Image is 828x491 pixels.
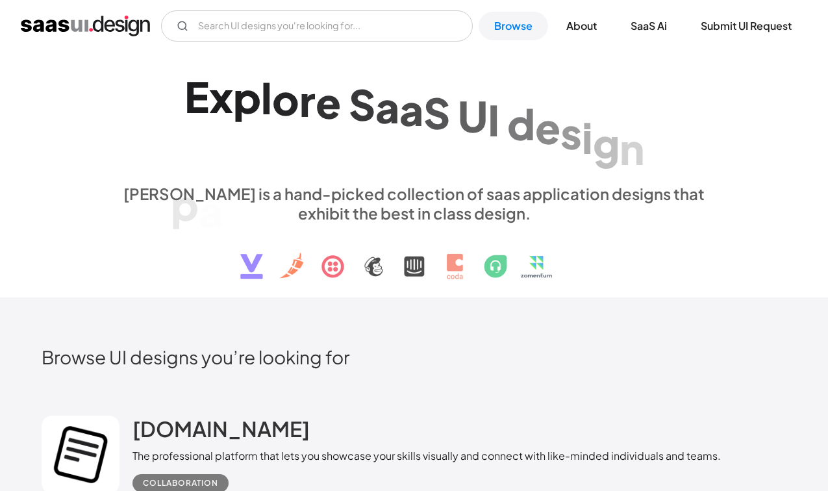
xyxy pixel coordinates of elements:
a: SaaS Ai [615,12,683,40]
div: S [349,79,375,129]
input: Search UI designs you're looking for... [161,10,473,42]
a: Browse [479,12,548,40]
a: home [21,16,150,36]
div: I [488,94,499,144]
div: a [399,84,423,134]
a: [DOMAIN_NAME] [132,416,310,448]
a: Submit UI Request [685,12,807,40]
div: a [375,81,399,131]
div: S [423,87,450,137]
div: s [560,107,582,157]
div: x [209,71,233,121]
div: U [458,91,488,141]
div: i [582,112,593,162]
div: e [316,77,341,127]
div: p [233,72,261,122]
img: text, icon, saas logo [218,223,611,290]
div: g [593,118,620,168]
form: Email Form [161,10,473,42]
div: r [299,75,316,125]
h2: [DOMAIN_NAME] [132,416,310,442]
div: a [199,186,223,236]
div: E [184,71,209,121]
div: [PERSON_NAME] is a hand-picked collection of saas application designs that exhibit the best in cl... [116,184,713,223]
div: l [261,73,272,123]
div: n [620,123,644,173]
div: Collaboration [143,475,218,491]
div: o [272,74,299,124]
h1: Explore SaaS UI design patterns & interactions. [116,71,713,171]
div: e [535,103,560,153]
a: About [551,12,612,40]
div: d [507,98,535,148]
div: p [171,179,199,229]
div: The professional platform that lets you showcase your skills visually and connect with like-minde... [132,448,721,464]
h2: Browse UI designs you’re looking for [42,346,787,368]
